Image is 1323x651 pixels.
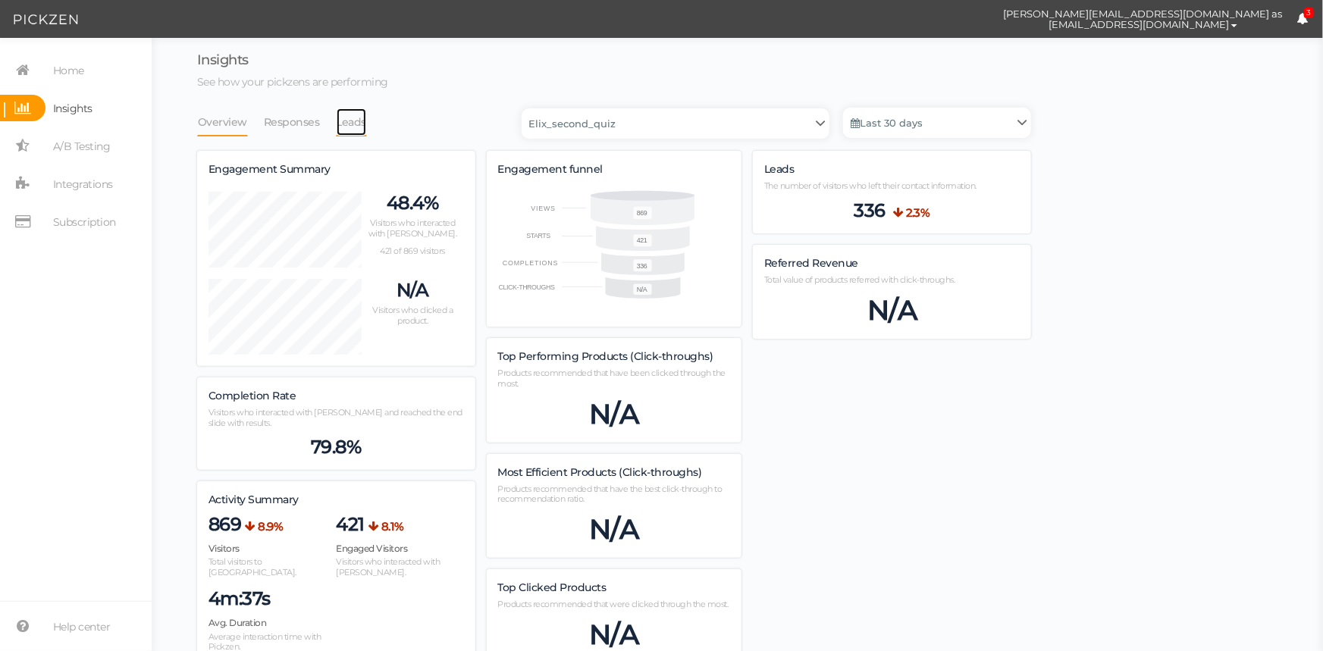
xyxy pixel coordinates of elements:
span: 336 [854,199,886,222]
span: Integrations [53,172,113,196]
b: 8.9% [259,519,284,534]
a: Last 30 days [843,108,1031,138]
img: Pickzen logo [14,11,78,29]
span: Engaged Visitors [336,543,407,554]
span: Visitors [208,543,240,554]
label: Leads [764,163,795,177]
span: Most Efficient Products (Click-throughs) [498,465,702,479]
span: See how your pickzens are performing [197,75,388,89]
span: Help center [53,615,111,639]
img: cd8312e7a6b0c0157f3589280924bf3e [963,6,989,33]
span: 421 [336,513,365,536]
li: Leads [336,108,383,136]
div: N/A [764,293,1020,327]
text: STARTS [526,232,550,239]
span: [PERSON_NAME][EMAIL_ADDRESS][DOMAIN_NAME] as [1004,8,1283,19]
text: 869 [637,209,647,217]
span: Total value of products referred with click-throughs. [764,274,955,285]
span: 4m:37s [208,587,271,610]
span: [EMAIL_ADDRESS][DOMAIN_NAME] [1049,18,1229,30]
text: N/A [637,286,647,294]
a: Responses [263,108,321,136]
text: CLICK-THROUGHS [498,283,555,291]
p: 421 of 869 visitors [362,246,464,257]
div: N/A [498,512,731,546]
span: Visitors who interacted with [PERSON_NAME]. [368,218,457,239]
li: Overview [197,108,263,136]
span: Visitors who interacted with [PERSON_NAME] and reached the end slide with results. [208,407,462,428]
span: The number of visitors who left their contact information. [764,180,977,191]
span: 3 [1304,8,1315,19]
span: Engagement funnel [498,162,604,176]
span: Products recommended that have the best click-through to recommendation ratio. [498,484,723,505]
span: Products recommended that were clicked through the most. [498,599,729,609]
span: Insights [197,52,249,68]
a: Overview [197,108,248,136]
b: 8.1% [381,519,404,534]
span: Referred Revenue [764,256,858,270]
span: Products recommended that have been clicked through the most. [498,368,726,389]
span: A/B Testing [53,134,111,158]
p: 48.4% [362,192,464,214]
span: Insights [53,96,92,120]
h4: Avg. Duration [208,618,336,628]
text: 336 [637,262,647,270]
p: N/A [362,279,464,302]
span: Visitors who interacted with [PERSON_NAME]. [336,556,440,577]
li: Responses [263,108,336,136]
span: Top Clicked Products [498,581,607,594]
span: 79.8% [311,436,362,459]
span: 869 [208,513,242,536]
span: Top Performing Products (Click-throughs) [498,349,713,363]
a: Leads [336,108,368,136]
span: Subscription [53,210,116,234]
div: N/A [498,397,731,431]
span: Visitors who clicked a product. [372,305,453,326]
span: Activity Summary [208,493,299,506]
b: 2.3% [906,205,930,220]
text: VIEWS [531,204,556,211]
text: 421 [637,237,647,245]
span: Total visitors to [GEOGRAPHIC_DATA]. [208,556,296,577]
span: Completion Rate [208,389,296,402]
button: [PERSON_NAME][EMAIL_ADDRESS][DOMAIN_NAME] as [EMAIL_ADDRESS][DOMAIN_NAME] [989,1,1297,37]
text: COMPLETIONS [503,259,559,267]
span: Home [53,58,84,83]
span: Engagement Summary [208,162,331,176]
